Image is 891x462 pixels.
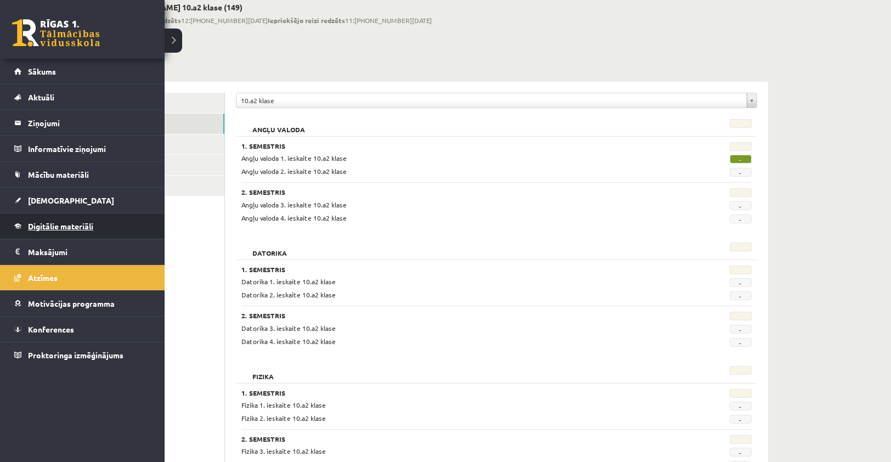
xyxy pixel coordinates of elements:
[730,325,752,334] span: -
[241,290,336,299] span: Datorika 2. ieskaite 10.a2 klase
[28,110,151,136] legend: Ziņojumi
[730,168,752,177] span: -
[241,213,347,222] span: Angļu valoda 4. ieskaite 10.a2 klase
[14,317,151,342] a: Konferences
[28,239,151,264] legend: Maksājumi
[28,92,54,102] span: Aktuāli
[241,414,326,422] span: Fizika 2. ieskaite 10.a2 klase
[241,154,347,162] span: Angļu valoda 1. ieskaite 10.a2 klase
[28,298,115,308] span: Motivācijas programma
[268,16,345,25] b: Iepriekšējo reizi redzēts
[28,350,123,360] span: Proktoringa izmēģinājums
[117,3,432,12] h2: [PERSON_NAME] 10.a2 klase (149)
[241,337,336,346] span: Datorika 4. ieskaite 10.a2 klase
[730,201,752,210] span: -
[28,221,93,231] span: Digitālie materiāli
[241,401,326,409] span: Fizika 1. ieskaite 10.a2 klase
[28,195,114,205] span: [DEMOGRAPHIC_DATA]
[241,324,336,333] span: Datorika 3. ieskaite 10.a2 klase
[730,415,752,424] span: -
[241,266,664,273] h3: 1. Semestris
[241,93,742,108] span: 10.a2 klase
[28,170,89,179] span: Mācību materiāli
[14,84,151,110] a: Aktuāli
[241,447,326,455] span: Fizika 3. ieskaite 10.a2 klase
[730,402,752,410] span: -
[14,162,151,187] a: Mācību materiāli
[241,142,664,150] h3: 1. Semestris
[28,136,151,161] legend: Informatīvie ziņojumi
[14,59,151,84] a: Sākums
[241,277,336,286] span: Datorika 1. ieskaite 10.a2 klase
[236,93,757,108] a: 10.a2 klase
[14,188,151,213] a: [DEMOGRAPHIC_DATA]
[14,213,151,239] a: Digitālie materiāli
[241,167,347,176] span: Angļu valoda 2. ieskaite 10.a2 klase
[241,243,298,253] h2: Datorika
[241,119,316,130] h2: Angļu valoda
[14,239,151,264] a: Maksājumi
[241,389,664,397] h3: 1. Semestris
[241,188,664,196] h3: 2. Semestris
[730,155,752,164] span: -
[241,366,285,377] h2: Fizika
[14,136,151,161] a: Informatīvie ziņojumi
[241,435,664,443] h3: 2. Semestris
[14,265,151,290] a: Atzīmes
[14,291,151,316] a: Motivācijas programma
[730,278,752,287] span: -
[730,448,752,457] span: -
[28,66,56,76] span: Sākums
[730,291,752,300] span: -
[14,342,151,368] a: Proktoringa izmēģinājums
[14,110,151,136] a: Ziņojumi
[28,273,58,283] span: Atzīmes
[241,312,664,319] h3: 2. Semestris
[730,338,752,347] span: -
[241,200,347,209] span: Angļu valoda 3. ieskaite 10.a2 klase
[12,19,100,47] a: Rīgas 1. Tālmācības vidusskola
[117,15,432,25] span: 12:[PHONE_NUMBER][DATE] 11:[PHONE_NUMBER][DATE]
[28,324,74,334] span: Konferences
[730,215,752,223] span: -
